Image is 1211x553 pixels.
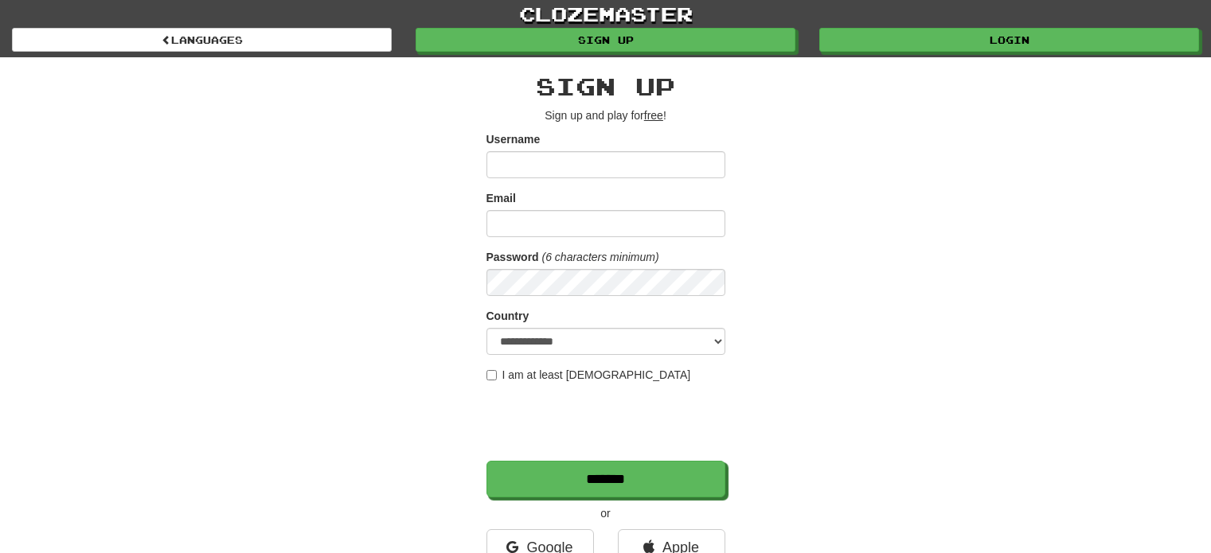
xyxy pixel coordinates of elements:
[486,131,541,147] label: Username
[486,308,529,324] label: Country
[486,505,725,521] p: or
[644,109,663,122] u: free
[486,73,725,99] h2: Sign up
[486,107,725,123] p: Sign up and play for !
[486,367,691,383] label: I am at least [DEMOGRAPHIC_DATA]
[486,370,497,380] input: I am at least [DEMOGRAPHIC_DATA]
[542,251,659,263] em: (6 characters minimum)
[486,190,516,206] label: Email
[486,249,539,265] label: Password
[12,28,392,52] a: Languages
[819,28,1199,52] a: Login
[416,28,795,52] a: Sign up
[486,391,729,453] iframe: reCAPTCHA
